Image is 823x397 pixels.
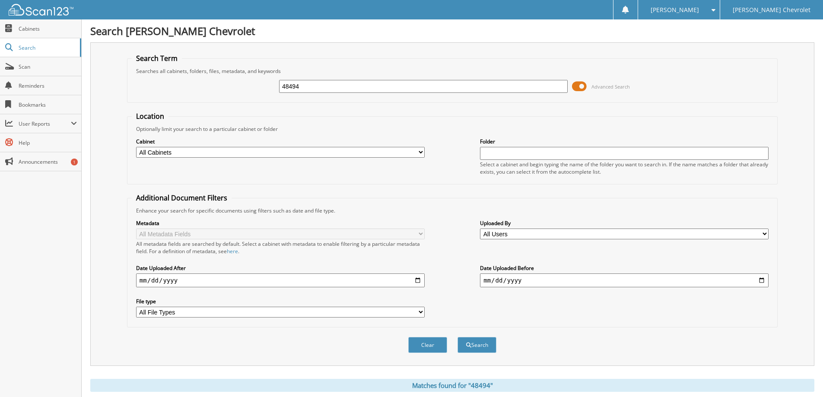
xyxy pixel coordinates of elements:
[71,159,78,165] div: 1
[408,337,447,353] button: Clear
[136,138,425,145] label: Cabinet
[19,101,77,108] span: Bookmarks
[136,219,425,227] label: Metadata
[480,273,769,287] input: end
[132,125,773,133] div: Optionally limit your search to a particular cabinet or folder
[19,158,77,165] span: Announcements
[90,379,814,392] div: Matches found for "48494"
[132,111,168,121] legend: Location
[480,219,769,227] label: Uploaded By
[651,7,699,13] span: [PERSON_NAME]
[19,120,71,127] span: User Reports
[132,54,182,63] legend: Search Term
[90,24,814,38] h1: Search [PERSON_NAME] Chevrolet
[132,193,232,203] legend: Additional Document Filters
[591,83,630,90] span: Advanced Search
[480,264,769,272] label: Date Uploaded Before
[19,139,77,146] span: Help
[733,7,810,13] span: [PERSON_NAME] Chevrolet
[19,25,77,32] span: Cabinets
[136,240,425,255] div: All metadata fields are searched by default. Select a cabinet with metadata to enable filtering b...
[136,298,425,305] label: File type
[9,4,73,16] img: scan123-logo-white.svg
[136,273,425,287] input: start
[480,161,769,175] div: Select a cabinet and begin typing the name of the folder you want to search in. If the name match...
[19,63,77,70] span: Scan
[132,67,773,75] div: Searches all cabinets, folders, files, metadata, and keywords
[19,82,77,89] span: Reminders
[480,138,769,145] label: Folder
[136,264,425,272] label: Date Uploaded After
[132,207,773,214] div: Enhance your search for specific documents using filters such as date and file type.
[19,44,76,51] span: Search
[458,337,496,353] button: Search
[227,248,238,255] a: here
